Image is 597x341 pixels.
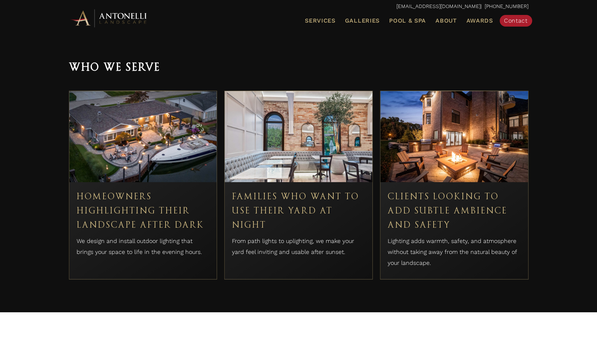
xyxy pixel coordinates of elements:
a: Contact [500,15,532,27]
h3: Clients Looking to Add Subtle Ambience and Safety [388,189,521,232]
span: Pool & Spa [389,17,426,24]
a: Pool & Spa [386,16,429,26]
img: Outdoor fireplace se michigan Hardscape oakland twp mi Landscape design se michigan Outdoor kitch... [380,91,528,182]
h3: Homeowners Highlighting Their Landscape After Dark [77,189,210,232]
h2: Who We Serve [69,59,528,76]
span: Galleries [345,17,380,24]
span: Contact [504,17,528,24]
span: About [435,18,457,24]
img: Antonelli Horizontal Logo [69,8,149,28]
p: Lighting adds warmth, safety, and atmosphere without taking away from the natural beauty of your ... [388,236,521,268]
span: Awards [466,17,493,24]
span: Services [305,18,336,24]
a: Services [302,16,338,26]
p: | [PHONE_NUMBER] [69,2,528,11]
a: Awards [463,16,496,26]
a: About [433,16,460,26]
p: From path lights to uplighting, we make your yard feel inviting and usable after sunset. [232,236,365,257]
a: [EMAIL_ADDRESS][DOMAIN_NAME] [396,3,481,9]
p: We design and install outdoor lighting that brings your space to life in the evening hours. [77,236,210,257]
h3: Families Who Want to Use Their Yard at Night [232,189,365,232]
a: Galleries [342,16,383,26]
